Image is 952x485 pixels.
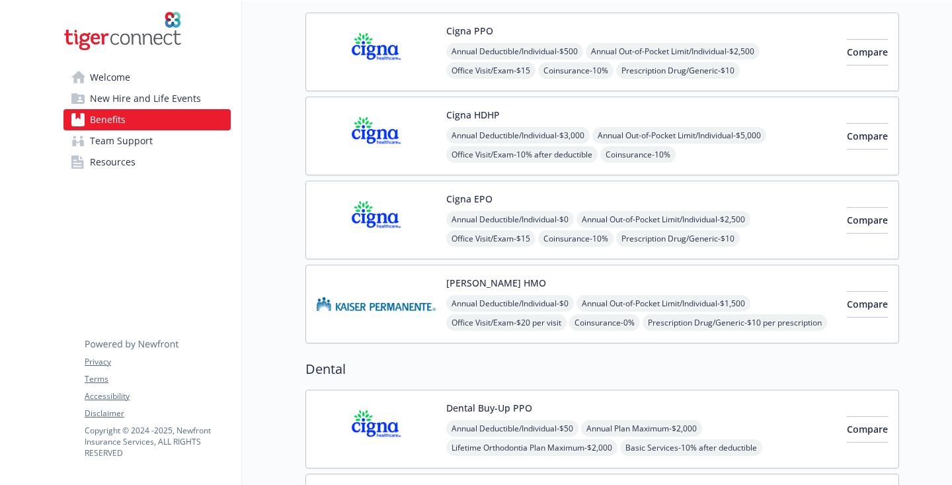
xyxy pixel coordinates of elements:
[63,109,231,130] a: Benefits
[446,401,532,415] button: Dental Buy-Up PPO
[643,314,827,331] span: Prescription Drug/Generic - $10 per prescription
[63,130,231,152] a: Team Support
[569,314,640,331] span: Coinsurance - 0%
[616,62,740,79] span: Prescription Drug/Generic - $10
[620,439,762,456] span: Basic Services - 10% after deductible
[85,356,230,368] a: Privacy
[847,423,888,435] span: Compare
[85,425,230,459] p: Copyright © 2024 - 2025 , Newfront Insurance Services, ALL RIGHTS RESERVED
[317,276,436,332] img: Kaiser Permanente Insurance Company carrier logo
[576,211,750,228] span: Annual Out-of-Pocket Limit/Individual - $2,500
[446,146,598,163] span: Office Visit/Exam - 10% after deductible
[85,408,230,419] a: Disclaimer
[847,214,888,226] span: Compare
[847,298,888,310] span: Compare
[446,230,535,247] span: Office Visit/Exam - $15
[538,62,614,79] span: Coinsurance - 10%
[446,108,500,122] button: Cigna HDHP
[446,211,574,228] span: Annual Deductible/Individual - $0
[446,127,590,144] span: Annual Deductible/Individual - $3,000
[446,420,578,437] span: Annual Deductible/Individual - $50
[90,88,201,109] span: New Hire and Life Events
[592,127,766,144] span: Annual Out-of-Pocket Limit/Individual - $5,000
[90,130,153,152] span: Team Support
[847,46,888,58] span: Compare
[317,108,436,164] img: CIGNA carrier logo
[90,67,130,88] span: Welcome
[538,230,614,247] span: Coinsurance - 10%
[847,39,888,66] button: Compare
[446,295,574,312] span: Annual Deductible/Individual - $0
[317,24,436,80] img: CIGNA carrier logo
[446,24,493,38] button: Cigna PPO
[446,192,493,206] button: Cigna EPO
[847,291,888,318] button: Compare
[446,314,567,331] span: Office Visit/Exam - $20 per visit
[63,88,231,109] a: New Hire and Life Events
[847,207,888,234] button: Compare
[90,109,126,130] span: Benefits
[446,43,583,60] span: Annual Deductible/Individual - $500
[63,152,231,173] a: Resources
[446,276,546,290] button: [PERSON_NAME] HMO
[581,420,702,437] span: Annual Plan Maximum - $2,000
[847,130,888,142] span: Compare
[85,390,230,402] a: Accessibility
[305,359,899,379] h2: Dental
[446,62,535,79] span: Office Visit/Exam - $15
[446,439,617,456] span: Lifetime Orthodontia Plan Maximum - $2,000
[317,192,436,248] img: CIGNA carrier logo
[847,123,888,150] button: Compare
[576,295,750,312] span: Annual Out-of-Pocket Limit/Individual - $1,500
[600,146,676,163] span: Coinsurance - 10%
[586,43,760,60] span: Annual Out-of-Pocket Limit/Individual - $2,500
[317,401,436,457] img: CIGNA carrier logo
[616,230,740,247] span: Prescription Drug/Generic - $10
[847,416,888,443] button: Compare
[63,67,231,88] a: Welcome
[85,373,230,385] a: Terms
[90,152,136,173] span: Resources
